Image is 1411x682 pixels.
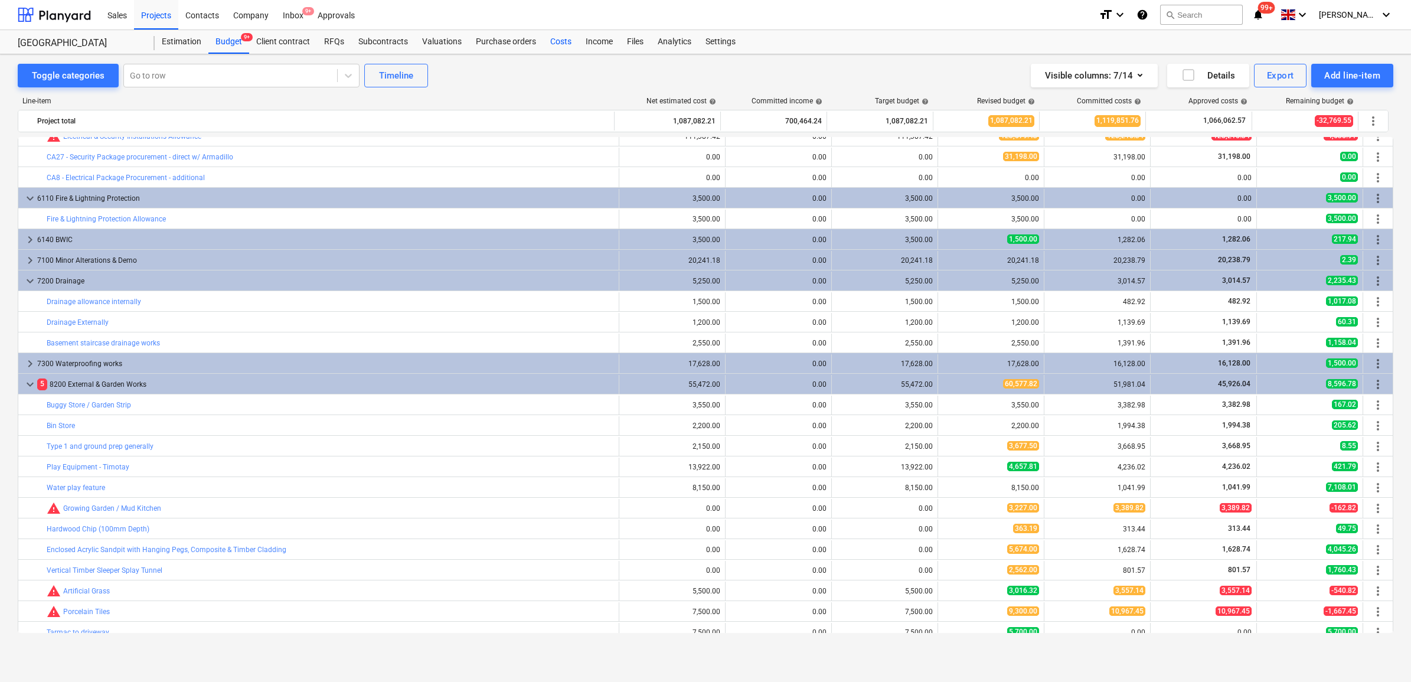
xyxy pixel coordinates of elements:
[651,30,698,54] a: Analytics
[1007,606,1039,616] span: 9,300.00
[943,484,1039,492] div: 8,150.00
[302,7,314,15] span: 9+
[1007,503,1039,513] span: 3,227.00
[23,274,37,288] span: keyboard_arrow_down
[1371,336,1385,350] span: More actions
[624,298,720,306] div: 1,500.00
[1330,503,1358,513] span: -162.82
[18,64,119,87] button: Toggle categories
[943,360,1039,368] div: 17,628.00
[1049,236,1145,244] div: 1,282.06
[63,587,110,595] a: Artificial Grass
[47,339,160,347] a: Basement staircase drainage works
[208,30,249,54] a: Budget9+
[1217,359,1252,367] span: 16,128.00
[1049,174,1145,182] div: 0.00
[813,98,822,105] span: help
[1326,214,1358,223] span: 3,500.00
[1371,419,1385,433] span: More actions
[977,97,1035,105] div: Revised budget
[1077,97,1141,105] div: Committed costs
[943,339,1039,347] div: 2,550.00
[1315,115,1353,126] span: -32,769.55
[1045,68,1144,83] div: Visible columns : 7/14
[624,277,720,285] div: 5,250.00
[1344,98,1354,105] span: help
[249,30,317,54] div: Client contract
[1155,194,1252,203] div: 0.00
[1227,524,1252,533] span: 313.44
[37,354,614,373] div: 7300 Waterproofing works
[1221,545,1252,553] span: 1,628.74
[837,504,933,513] div: 0.00
[698,30,743,54] div: Settings
[730,339,827,347] div: 0.00
[707,98,716,105] span: help
[624,484,720,492] div: 8,150.00
[620,30,651,54] a: Files
[837,153,933,161] div: 0.00
[1340,441,1358,451] span: 8.55
[837,277,933,285] div: 5,250.00
[837,422,933,430] div: 2,200.00
[624,236,720,244] div: 3,500.00
[47,298,141,306] a: Drainage allowance internally
[832,112,928,130] div: 1,087,082.21
[837,566,933,575] div: 0.00
[624,463,720,471] div: 13,922.00
[155,30,208,54] div: Estimation
[624,360,720,368] div: 17,628.00
[1003,152,1039,161] span: 31,198.00
[317,30,351,54] div: RFQs
[1049,256,1145,265] div: 20,238.79
[1217,380,1252,388] span: 45,926.04
[730,463,827,471] div: 0.00
[1007,234,1039,244] span: 1,500.00
[1221,400,1252,409] span: 3,382.98
[624,194,720,203] div: 3,500.00
[1007,462,1039,471] span: 4,657.81
[1113,586,1145,595] span: 3,557.14
[943,401,1039,409] div: 3,550.00
[1003,379,1039,389] span: 60,577.82
[1216,606,1252,616] span: 10,967.45
[47,174,205,182] a: CA8 - Electrical Package Procurement - additional
[1371,377,1385,391] span: More actions
[624,380,720,389] div: 55,472.00
[1371,253,1385,267] span: More actions
[241,33,253,41] span: 9+
[1220,503,1252,513] span: 3,389.82
[1160,5,1243,25] button: Search
[837,546,933,554] div: 0.00
[1136,8,1148,22] i: Knowledge base
[1007,627,1039,637] span: 5,700.00
[1326,276,1358,285] span: 2,235.43
[47,628,109,637] a: Tarmac to driveway
[875,97,929,105] div: Target budget
[730,422,827,430] div: 0.00
[837,174,933,182] div: 0.00
[1049,401,1145,409] div: 3,382.98
[47,605,61,619] span: Committed costs exceed revised budget
[919,98,929,105] span: help
[1254,64,1307,87] button: Export
[837,339,933,347] div: 2,550.00
[47,463,129,471] a: Play Equipment - Timotay
[351,30,415,54] a: Subcontracts
[1025,98,1035,105] span: help
[379,68,413,83] div: Timeline
[47,584,61,598] span: Committed costs exceed revised budget
[837,525,933,533] div: 0.00
[1238,98,1247,105] span: help
[624,318,720,327] div: 1,200.00
[37,251,614,270] div: 7100 Minor Alterations & Demo
[837,318,933,327] div: 1,200.00
[1095,115,1141,126] span: 1,119,851.76
[837,587,933,595] div: 5,500.00
[624,546,720,554] div: 0.00
[1371,481,1385,495] span: More actions
[47,422,75,430] a: Bin Store
[1049,298,1145,306] div: 482.92
[23,191,37,205] span: keyboard_arrow_down
[469,30,543,54] div: Purchase orders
